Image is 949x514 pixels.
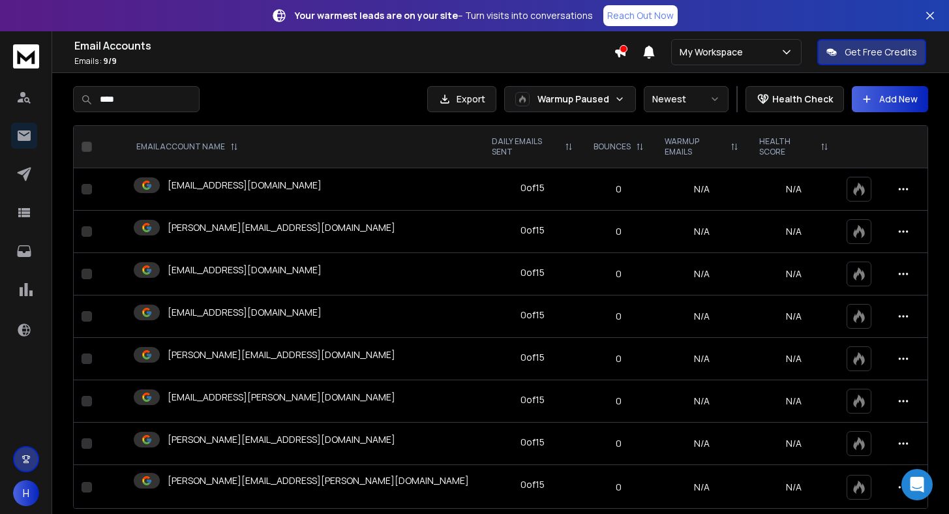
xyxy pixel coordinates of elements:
[594,142,631,152] p: BOUNCES
[168,221,395,234] p: [PERSON_NAME][EMAIL_ADDRESS][DOMAIN_NAME]
[759,136,815,157] p: HEALTH SCORE
[13,44,39,68] img: logo
[168,391,395,404] p: [EMAIL_ADDRESS][PERSON_NAME][DOMAIN_NAME]
[654,168,749,211] td: N/A
[654,423,749,465] td: N/A
[607,9,674,22] p: Reach Out Now
[817,39,926,65] button: Get Free Credits
[654,380,749,423] td: N/A
[901,469,933,500] div: Open Intercom Messenger
[591,352,646,365] p: 0
[520,266,545,279] div: 0 of 15
[757,352,831,365] p: N/A
[168,264,322,277] p: [EMAIL_ADDRESS][DOMAIN_NAME]
[520,436,545,449] div: 0 of 15
[603,5,678,26] a: Reach Out Now
[168,348,395,361] p: [PERSON_NAME][EMAIL_ADDRESS][DOMAIN_NAME]
[520,181,545,194] div: 0 of 15
[654,253,749,295] td: N/A
[13,480,39,506] button: H
[644,86,729,112] button: Newest
[591,183,646,196] p: 0
[492,136,560,157] p: DAILY EMAILS SENT
[654,295,749,338] td: N/A
[520,351,545,364] div: 0 of 15
[520,224,545,237] div: 0 of 15
[591,437,646,450] p: 0
[520,393,545,406] div: 0 of 15
[168,306,322,319] p: [EMAIL_ADDRESS][DOMAIN_NAME]
[772,93,833,106] p: Health Check
[757,310,831,323] p: N/A
[537,93,609,106] p: Warmup Paused
[168,474,469,487] p: [PERSON_NAME][EMAIL_ADDRESS][PERSON_NAME][DOMAIN_NAME]
[295,9,458,22] strong: Your warmest leads are on your site
[591,310,646,323] p: 0
[654,211,749,253] td: N/A
[168,179,322,192] p: [EMAIL_ADDRESS][DOMAIN_NAME]
[680,46,748,59] p: My Workspace
[852,86,928,112] button: Add New
[591,267,646,280] p: 0
[757,437,831,450] p: N/A
[136,142,238,152] div: EMAIL ACCOUNT NAME
[757,481,831,494] p: N/A
[591,395,646,408] p: 0
[74,56,614,67] p: Emails :
[746,86,844,112] button: Health Check
[665,136,725,157] p: WARMUP EMAILS
[74,38,614,53] h1: Email Accounts
[295,9,593,22] p: – Turn visits into conversations
[757,225,831,238] p: N/A
[757,267,831,280] p: N/A
[654,465,749,510] td: N/A
[520,309,545,322] div: 0 of 15
[654,338,749,380] td: N/A
[427,86,496,112] button: Export
[591,225,646,238] p: 0
[520,478,545,491] div: 0 of 15
[845,46,917,59] p: Get Free Credits
[591,481,646,494] p: 0
[757,183,831,196] p: N/A
[103,55,117,67] span: 9 / 9
[757,395,831,408] p: N/A
[168,433,395,446] p: [PERSON_NAME][EMAIL_ADDRESS][DOMAIN_NAME]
